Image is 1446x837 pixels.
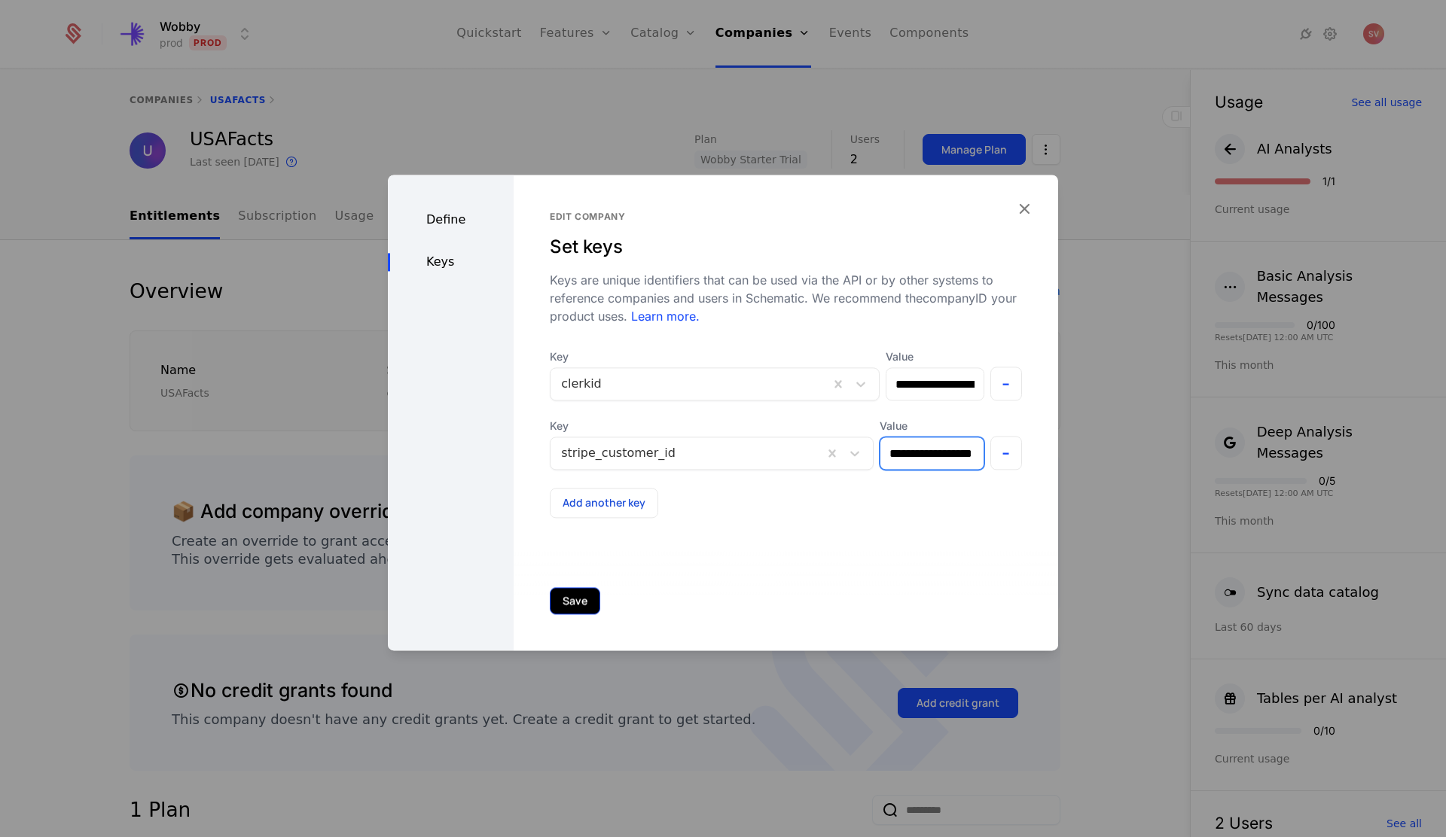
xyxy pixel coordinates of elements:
label: Value [886,349,984,364]
div: Keys are unique identifiers that can be used via the API or by other systems to reference compani... [550,271,1022,325]
button: Add another key [550,488,658,518]
button: - [990,436,1023,470]
div: Keys [388,253,514,271]
div: Edit company [550,211,1022,223]
span: Key [550,418,874,434]
div: Set keys [550,235,1022,259]
span: Key [550,349,880,364]
div: Define [388,211,514,229]
button: Save [550,587,600,614]
a: Learn more. [627,309,700,324]
label: Value [880,418,984,434]
button: - [990,367,1023,400]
